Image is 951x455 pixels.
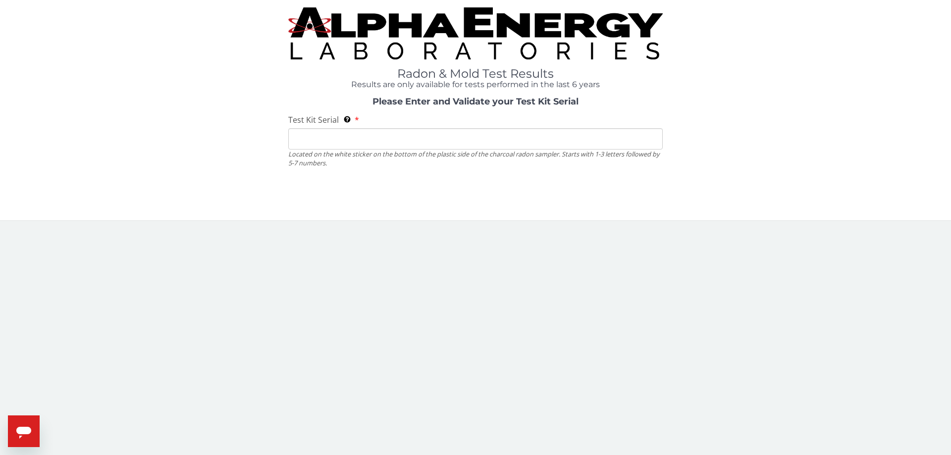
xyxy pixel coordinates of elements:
iframe: Button to launch messaging window [8,415,40,447]
img: TightCrop.jpg [288,7,663,59]
h1: Radon & Mold Test Results [288,67,663,80]
div: Located on the white sticker on the bottom of the plastic side of the charcoal radon sampler. Sta... [288,150,663,168]
span: Test Kit Serial [288,114,339,125]
strong: Please Enter and Validate your Test Kit Serial [372,96,579,107]
h4: Results are only available for tests performed in the last 6 years [288,80,663,89]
